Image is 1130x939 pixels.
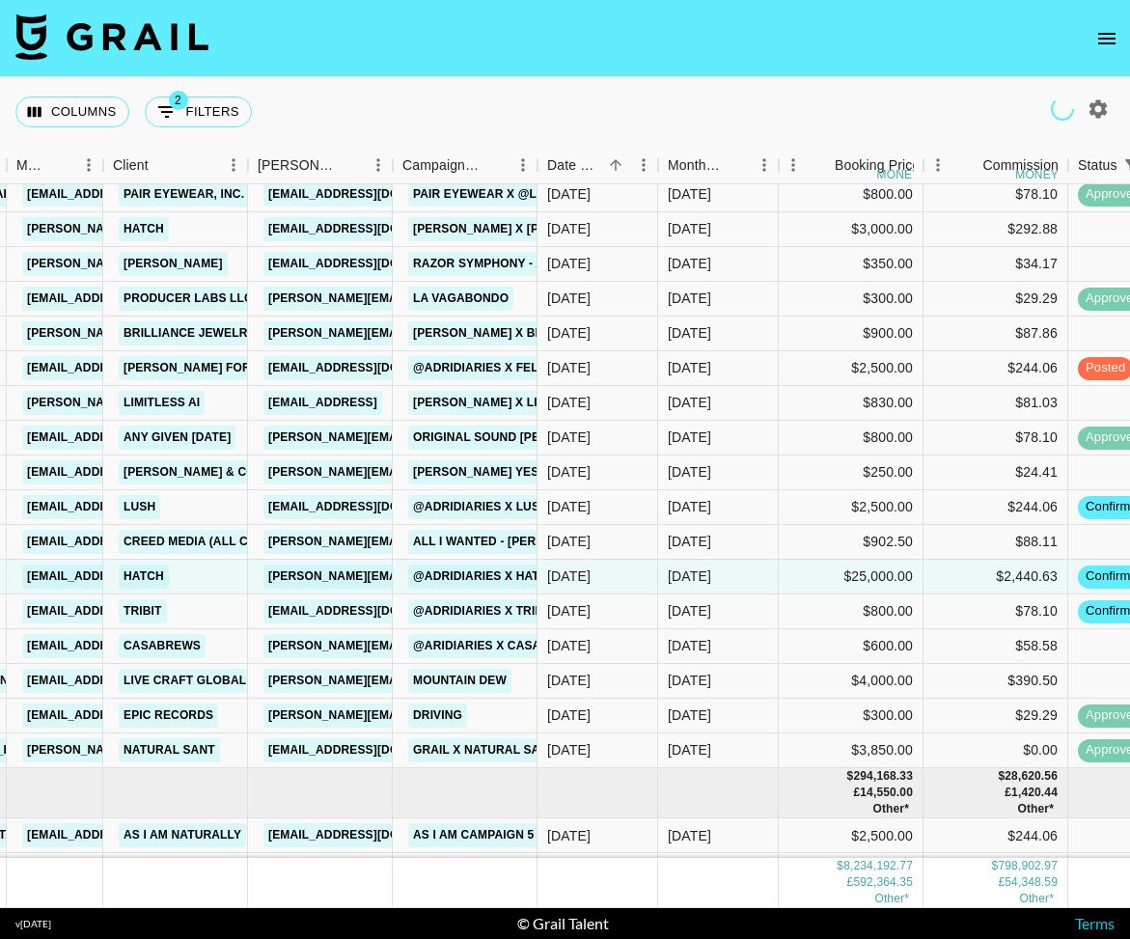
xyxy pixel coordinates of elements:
a: [PERSON_NAME][EMAIL_ADDRESS][PERSON_NAME][DOMAIN_NAME] [22,391,436,415]
div: 8/13/2025 [547,601,591,621]
div: $800.00 [779,421,923,456]
a: [EMAIL_ADDRESS][DOMAIN_NAME] [22,460,238,484]
button: Sort [808,152,835,179]
button: Sort [955,152,982,179]
div: $300.00 [779,699,923,733]
div: 8/13/2025 [547,462,591,482]
a: [PERSON_NAME][EMAIL_ADDRESS][DOMAIN_NAME] [22,738,337,762]
a: [EMAIL_ADDRESS][DOMAIN_NAME] [263,823,480,847]
div: $29.29 [923,699,1068,733]
button: Menu [509,151,537,180]
a: [PERSON_NAME][EMAIL_ADDRESS][PERSON_NAME][DOMAIN_NAME] [22,321,436,345]
div: 8/13/2025 [547,636,591,655]
div: £ [847,874,854,891]
a: [PERSON_NAME] FOR PERFUMES & COSMETICS TRADING CO. L.L.C [119,356,524,380]
div: $2,500.00 [779,853,923,888]
a: [PERSON_NAME][EMAIL_ADDRESS][PERSON_NAME][DOMAIN_NAME] [263,704,677,728]
a: [EMAIL_ADDRESS][DOMAIN_NAME] [263,252,480,276]
div: Booker [248,147,393,184]
div: 11/30/2023 [547,826,591,845]
button: Menu [219,151,248,180]
div: $ [992,858,999,874]
div: Date Created [547,147,602,184]
div: $78.10 [923,178,1068,212]
div: Client [103,147,248,184]
button: Select columns [15,97,129,127]
div: 798,902.97 [998,858,1058,874]
div: $3,000.00 [779,212,923,247]
a: original sound [PERSON_NAME] [408,426,623,450]
a: @aridiaries x casabrews [408,634,590,658]
a: [EMAIL_ADDRESS][DOMAIN_NAME] [22,287,238,311]
div: 8,234,192.77 [843,858,913,874]
button: Menu [629,151,658,180]
div: $78.10 [923,421,1068,456]
a: [EMAIL_ADDRESS][DOMAIN_NAME] [22,634,238,658]
a: Limitless AI [119,391,205,415]
div: $800.00 [779,178,923,212]
a: MOUNTAIN DEW [408,669,511,693]
div: $58.58 [923,629,1068,664]
img: Grail Talent [15,14,208,60]
button: Sort [337,152,364,179]
div: $244.06 [923,853,1068,888]
a: [PERSON_NAME][EMAIL_ADDRESS][PERSON_NAME][DOMAIN_NAME] [22,217,436,241]
a: @adridiaries x Felorshop By [PERSON_NAME] [408,356,716,380]
a: Casabrews [119,634,206,658]
button: open drawer [1088,19,1126,58]
div: Status [1078,147,1117,184]
div: Aug '25 [668,393,711,412]
div: Aug '25 [668,566,711,586]
div: $4,000.00 [779,664,923,699]
div: $830.00 [779,386,923,421]
div: 8/13/2025 [547,254,591,273]
button: Sort [723,152,750,179]
div: 8/13/2025 [547,532,591,551]
a: [PERSON_NAME][EMAIL_ADDRESS][DOMAIN_NAME] [22,252,337,276]
div: Campaign (Type) [393,147,537,184]
a: [EMAIL_ADDRESS][DOMAIN_NAME] [22,823,238,847]
div: $350.00 [779,247,923,282]
div: $244.06 [923,490,1068,525]
a: [PERSON_NAME][EMAIL_ADDRESS][DOMAIN_NAME] [263,669,578,693]
div: Date Created [537,147,658,184]
div: Aug '25 [668,671,711,690]
a: [PERSON_NAME] Yes [408,460,543,484]
a: Producer Labs LLC [119,287,258,311]
a: AS I AM CAMPAIGN 5 [408,823,538,847]
a: [PERSON_NAME] x Limitless AI [408,391,608,415]
div: © Grail Talent [517,914,609,933]
a: Razor Symphony - Anterra x @foxpriestess [408,252,714,276]
div: [PERSON_NAME] [258,147,337,184]
div: v [DATE] [15,918,51,930]
div: $ [998,768,1005,785]
a: @adridiaries x Hatch [408,565,561,589]
div: $ [847,768,854,785]
div: 1,420.44 [1011,785,1058,801]
div: $24.41 [923,456,1068,490]
div: $ [837,858,843,874]
div: $292.88 [923,212,1068,247]
div: 28,620.56 [1005,768,1058,785]
a: [PERSON_NAME] x [PERSON_NAME] [408,217,630,241]
a: [EMAIL_ADDRESS][DOMAIN_NAME] [263,182,480,207]
div: Commission [982,147,1059,184]
a: Hatch [119,217,169,241]
a: Hatch [119,565,169,589]
div: 8/13/2025 [547,705,591,725]
div: 294,168.33 [853,768,913,785]
a: [EMAIL_ADDRESS] [263,391,382,415]
a: [PERSON_NAME][EMAIL_ADDRESS][DOMAIN_NAME] [263,287,578,311]
div: $600.00 [779,629,923,664]
div: Client [113,147,149,184]
a: Grail x Natural Sant - Batana Vital Mask [408,738,693,762]
a: All I wanted - [PERSON_NAME] [408,530,612,554]
a: [PERSON_NAME][EMAIL_ADDRESS][PERSON_NAME][PERSON_NAME][DOMAIN_NAME] [263,565,776,589]
div: $2,500.00 [779,490,923,525]
div: 8/13/2025 [547,323,591,343]
div: 592,364.35 [853,874,913,891]
div: 8/13/2025 [547,740,591,759]
a: [EMAIL_ADDRESS][DOMAIN_NAME] [22,599,238,623]
button: Sort [149,152,176,179]
div: $2,440.63 [923,560,1068,594]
